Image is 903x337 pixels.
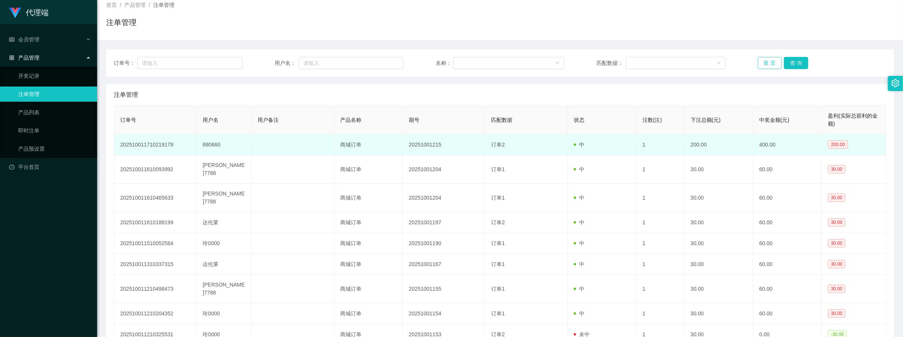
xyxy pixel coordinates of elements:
[891,79,900,87] i: 图标： 设置
[828,140,848,149] span: 200.00
[491,286,505,292] span: 订单1
[340,117,361,123] span: 产品名称
[18,105,91,120] a: 产品列表
[828,239,845,247] span: 30.00
[491,142,505,148] span: 订单2
[403,233,485,254] td: 20251001190
[18,68,91,83] a: 开奖记录
[18,87,91,102] a: 注单管理
[685,254,753,275] td: 30.00
[685,155,753,184] td: 30.00
[636,254,685,275] td: 1
[114,184,196,212] td: 202510011610465633
[114,134,196,155] td: 202510011710219179
[26,0,49,25] h1: 代理端
[685,233,753,254] td: 30.00
[579,195,584,201] font: 中
[636,212,685,233] td: 1
[828,260,845,268] span: 30.00
[114,275,196,303] td: 202510011210498473
[203,117,218,123] span: 用户名
[403,134,485,155] td: 20251001215
[828,309,845,318] span: 30.00
[491,195,505,201] span: 订单1
[636,134,685,155] td: 1
[196,155,251,184] td: [PERSON_NAME]7788
[114,233,196,254] td: 202510011510052584
[9,159,91,175] a: 图标： 仪表板平台首页
[114,155,196,184] td: 202510011610093992
[196,212,251,233] td: 达伦莱
[403,184,485,212] td: 20251001204
[579,142,584,148] font: 中
[114,59,137,67] span: 订单号：
[753,184,822,212] td: 60.00
[114,303,196,324] td: 202510011210204352
[196,233,251,254] td: 玲0000
[579,219,584,225] font: 中
[18,36,39,43] font: 会员管理
[491,310,505,317] span: 订单1
[196,134,251,155] td: 880660
[409,117,419,123] span: 期号
[597,59,626,67] span: 匹配数据：
[124,2,146,8] span: 产品管理
[9,9,49,15] a: 代理端
[196,254,251,275] td: 达伦莱
[691,117,721,123] span: 下注总额(元)
[9,55,14,60] i: 图标： AppStore-O
[334,212,403,233] td: 商城订单
[579,240,584,246] font: 中
[106,17,137,28] h1: 注单管理
[753,212,822,233] td: 60.00
[685,184,753,212] td: 30.00
[685,212,753,233] td: 30.00
[636,303,685,324] td: 1
[114,212,196,233] td: 202510011610188199
[716,61,721,66] i: 图标： 向下
[491,166,505,172] span: 订单1
[579,310,584,317] font: 中
[436,59,453,67] span: 名称：
[196,275,251,303] td: [PERSON_NAME]7788
[403,155,485,184] td: 20251001204
[753,155,822,184] td: 60.00
[491,240,505,246] span: 订单1
[137,57,243,69] input: 请输入
[120,117,136,123] span: 订单号
[579,286,584,292] font: 中
[403,303,485,324] td: 20251001154
[828,285,845,293] span: 30.00
[275,59,299,67] span: 用户名：
[334,155,403,184] td: 商城订单
[114,254,196,275] td: 202510011310337315
[334,303,403,324] td: 商城订单
[685,134,753,155] td: 200.00
[106,2,117,8] span: 首页
[153,2,174,8] span: 注单管理
[196,303,251,324] td: 玲0000
[636,233,685,254] td: 1
[579,166,584,172] font: 中
[9,8,21,18] img: logo.9652507e.png
[579,261,584,267] font: 中
[403,275,485,303] td: 20251001155
[114,90,138,99] span: 注单管理
[642,117,662,123] span: 注数(注)
[18,141,91,156] a: 产品预设置
[555,61,560,66] i: 图标： 向下
[753,254,822,275] td: 60.00
[574,117,584,123] span: 状态
[685,303,753,324] td: 30.00
[753,275,822,303] td: 60.00
[258,117,279,123] span: 用户备注
[636,275,685,303] td: 1
[828,113,878,127] span: 盈利(实际总获利的金额)
[403,212,485,233] td: 20251001197
[18,55,39,61] font: 产品管理
[828,165,845,173] span: 30.00
[636,155,685,184] td: 1
[491,261,505,267] span: 订单1
[334,233,403,254] td: 商城订单
[18,123,91,138] a: 即时注单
